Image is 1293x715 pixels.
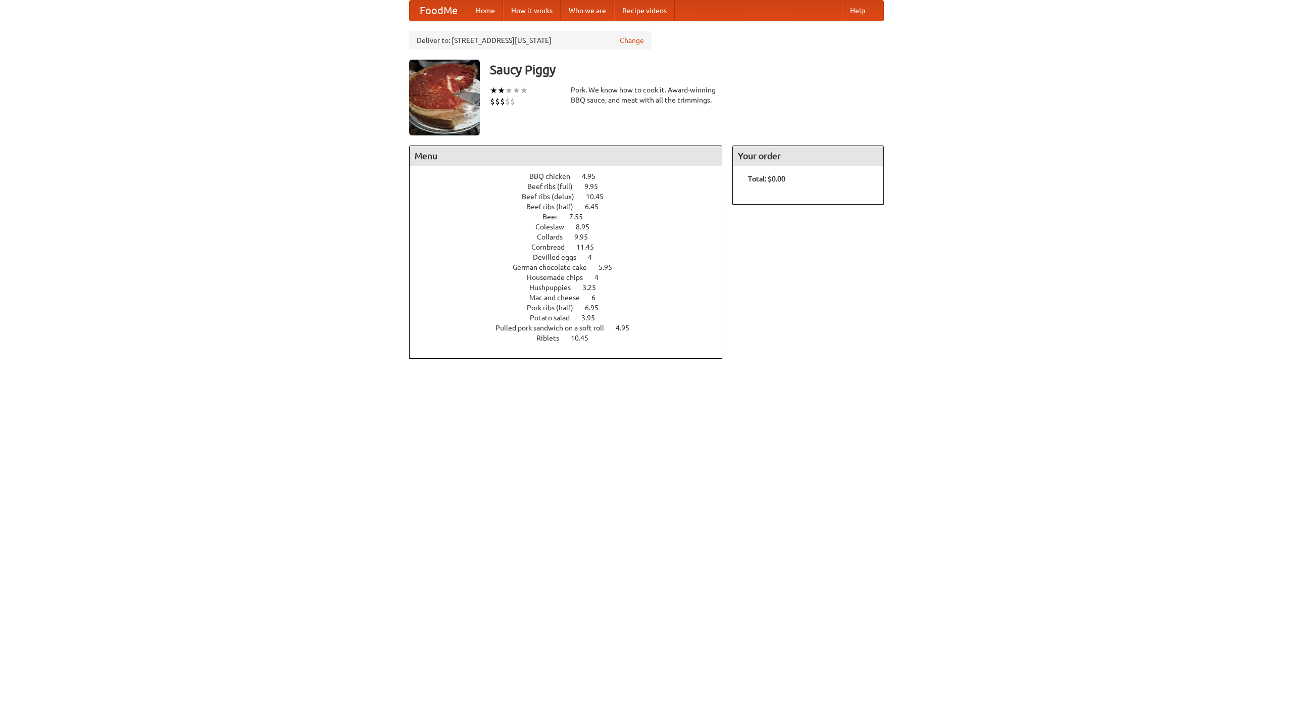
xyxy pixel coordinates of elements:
li: $ [510,96,515,107]
span: Housemade chips [527,273,593,281]
b: Total: $0.00 [748,175,785,183]
span: Beef ribs (delux) [522,193,584,201]
li: ★ [498,85,505,96]
a: Help [842,1,873,21]
span: Coleslaw [535,223,574,231]
span: 3.25 [582,283,606,292]
a: Beer 7.55 [542,213,602,221]
li: ★ [490,85,498,96]
span: BBQ chicken [529,172,580,180]
span: Riblets [536,334,569,342]
span: Pork ribs (half) [527,304,583,312]
span: 9.95 [584,182,608,190]
span: 9.95 [574,233,598,241]
li: ★ [505,85,513,96]
a: FoodMe [410,1,468,21]
a: BBQ chicken 4.95 [529,172,614,180]
a: Cornbread 11.45 [531,243,613,251]
h4: Menu [410,146,722,166]
span: Mac and cheese [529,294,590,302]
span: Hushpuppies [529,283,581,292]
li: $ [500,96,505,107]
div: Deliver to: [STREET_ADDRESS][US_STATE] [409,31,652,50]
span: 6.45 [585,203,609,211]
img: angular.jpg [409,60,480,135]
a: Devilled eggs 4 [533,253,611,261]
li: ★ [513,85,520,96]
span: Beef ribs (half) [526,203,583,211]
a: Beef ribs (half) 6.45 [526,203,617,211]
span: Devilled eggs [533,253,586,261]
span: 11.45 [576,243,604,251]
a: Riblets 10.45 [536,334,607,342]
span: 10.45 [571,334,599,342]
span: 7.55 [569,213,593,221]
a: German chocolate cake 5.95 [513,263,631,271]
span: 6 [591,294,606,302]
span: 6.95 [585,304,609,312]
span: 4 [588,253,602,261]
a: Pulled pork sandwich on a soft roll 4.95 [495,324,648,332]
div: Pork. We know how to cook it. Award-winning BBQ sauce, and meat with all the trimmings. [571,85,722,105]
a: Change [620,35,644,45]
span: 4 [594,273,609,281]
span: 3.95 [581,314,605,322]
a: Potato salad 3.95 [530,314,614,322]
span: 8.95 [576,223,600,231]
span: Beef ribs (full) [527,182,583,190]
a: Recipe videos [614,1,675,21]
li: $ [505,96,510,107]
a: Housemade chips 4 [527,273,617,281]
span: 4.95 [616,324,639,332]
span: Cornbread [531,243,575,251]
li: $ [490,96,495,107]
span: Collards [537,233,573,241]
a: Pork ribs (half) 6.95 [527,304,617,312]
a: Coleslaw 8.95 [535,223,608,231]
a: Mac and cheese 6 [529,294,614,302]
a: How it works [503,1,561,21]
span: 5.95 [599,263,622,271]
span: German chocolate cake [513,263,597,271]
span: 4.95 [582,172,606,180]
h3: Saucy Piggy [490,60,884,80]
a: Who we are [561,1,614,21]
li: $ [495,96,500,107]
span: Beer [542,213,568,221]
a: Hushpuppies 3.25 [529,283,615,292]
li: ★ [520,85,528,96]
span: Potato salad [530,314,580,322]
span: Pulled pork sandwich on a soft roll [495,324,614,332]
a: Beef ribs (delux) 10.45 [522,193,622,201]
a: Beef ribs (full) 9.95 [527,182,617,190]
h4: Your order [733,146,883,166]
a: Collards 9.95 [537,233,607,241]
span: 10.45 [586,193,614,201]
a: Home [468,1,503,21]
